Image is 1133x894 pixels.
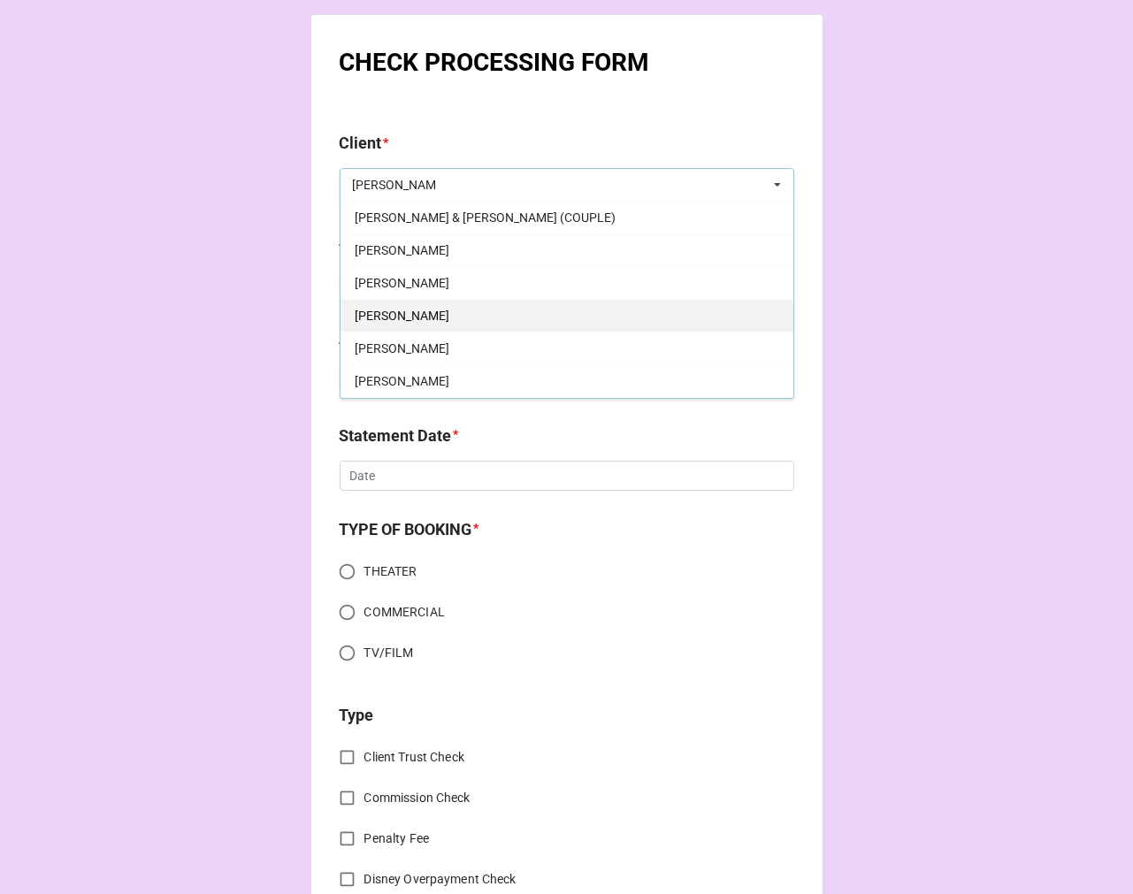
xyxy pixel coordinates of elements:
span: [PERSON_NAME] [355,276,449,290]
span: THEATER [364,562,417,581]
span: COMMERCIAL [364,603,445,622]
input: Date [340,461,794,491]
span: Commission Check [364,789,471,807]
b: CHECK PROCESSING FORM [340,48,650,77]
span: [PERSON_NAME] [355,341,449,355]
span: [PERSON_NAME] [355,374,449,388]
span: [PERSON_NAME] & [PERSON_NAME] (COUPLE) [355,210,616,225]
span: [PERSON_NAME] [355,243,449,257]
label: Type [340,703,374,728]
span: Penalty Fee [364,829,429,848]
label: TYPE OF BOOKING [340,517,472,542]
span: Client Trust Check [364,748,464,767]
span: Disney Overpayment Check [364,870,517,889]
label: Statement Date [340,424,452,448]
label: Client [340,131,382,156]
span: TV/FILM [364,644,414,662]
span: [PERSON_NAME] [355,309,449,323]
